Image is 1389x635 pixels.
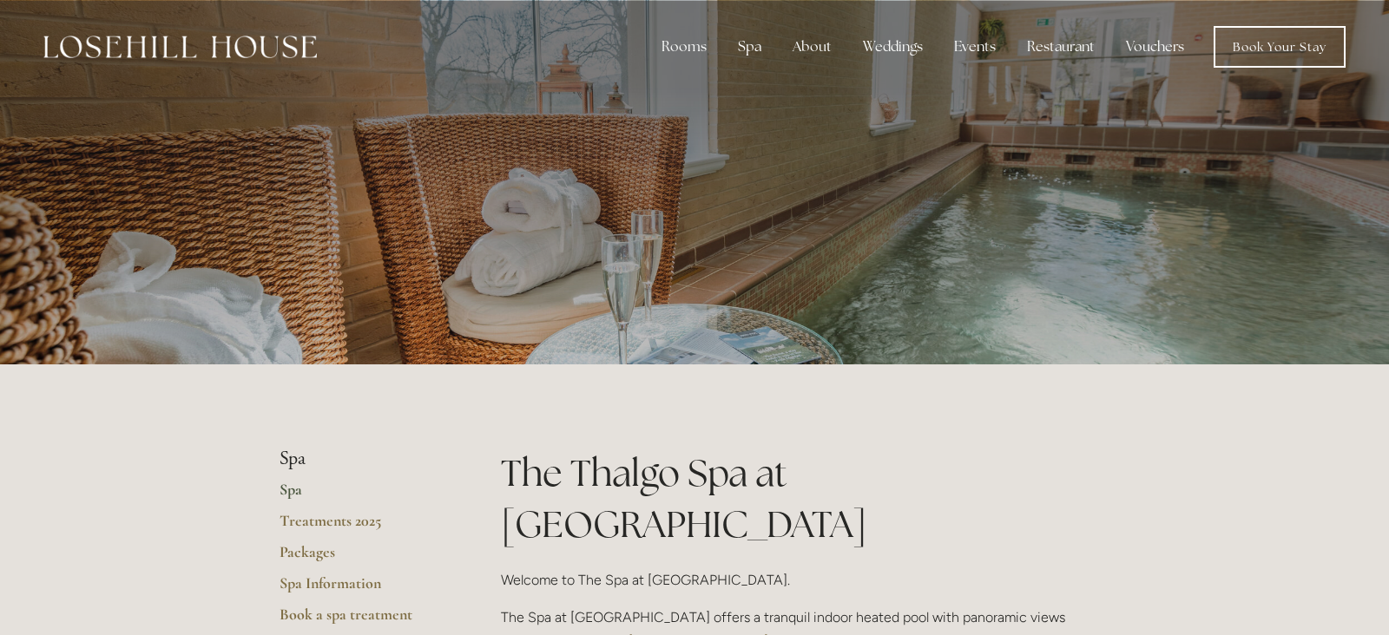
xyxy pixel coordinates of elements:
div: Restaurant [1013,29,1109,64]
h1: The Thalgo Spa at [GEOGRAPHIC_DATA] [501,448,1109,550]
a: Book Your Stay [1214,26,1346,68]
img: Losehill House [43,36,317,58]
a: Vouchers [1112,29,1198,64]
div: Rooms [648,29,721,64]
div: Weddings [849,29,937,64]
div: About [779,29,846,64]
a: Spa [280,480,445,511]
a: Treatments 2025 [280,511,445,542]
li: Spa [280,448,445,470]
p: Welcome to The Spa at [GEOGRAPHIC_DATA]. [501,568,1109,592]
a: Packages [280,542,445,573]
a: Spa Information [280,573,445,605]
div: Events [940,29,1010,64]
div: Spa [724,29,775,64]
